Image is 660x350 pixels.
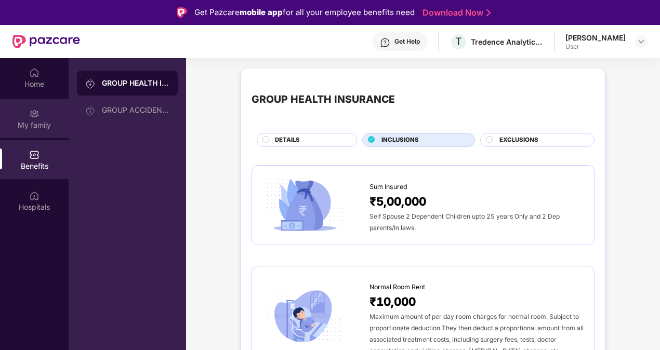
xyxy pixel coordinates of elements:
[499,136,538,145] span: EXCLUSIONS
[637,37,645,46] img: svg+xml;base64,PHN2ZyBpZD0iRHJvcGRvd24tMzJ4MzIiIHhtbG5zPSJodHRwOi8vd3d3LnczLm9yZy8yMDAwL3N2ZyIgd2...
[102,78,169,88] div: GROUP HEALTH INSURANCE
[29,150,39,160] img: svg+xml;base64,PHN2ZyBpZD0iQmVuZWZpdHMiIHhtbG5zPSJodHRwOi8vd3d3LnczLm9yZy8yMDAwL3N2ZyIgd2lkdGg9Ij...
[29,191,39,201] img: svg+xml;base64,PHN2ZyBpZD0iSG9zcGl0YWxzIiB4bWxucz0iaHR0cDovL3d3dy53My5vcmcvMjAwMC9zdmciIHdpZHRoPS...
[29,68,39,78] img: svg+xml;base64,PHN2ZyBpZD0iSG9tZSIgeG1sbnM9Imh0dHA6Ly93d3cudzMub3JnLzIwMDAvc3ZnIiB3aWR0aD0iMjAiIG...
[381,136,419,145] span: INCLUSIONS
[12,35,80,48] img: New Pazcare Logo
[369,212,560,232] span: Self Spouse 2 Dependent Children upto 25 years Only and 2 Dep parents/In laws.
[380,37,390,48] img: svg+xml;base64,PHN2ZyBpZD0iSGVscC0zMngzMiIgeG1sbnM9Imh0dHA6Ly93d3cudzMub3JnLzIwMDAvc3ZnIiB3aWR0aD...
[455,35,462,48] span: T
[486,7,491,18] img: Stroke
[102,106,169,114] div: GROUP ACCIDENTAL INSURANCE
[369,292,416,311] span: ₹10,000
[85,78,96,89] img: svg+xml;base64,PHN2ZyB3aWR0aD0iMjAiIGhlaWdodD0iMjAiIHZpZXdCb3g9IjAgMCAyMCAyMCIgZmlsbD0ibm9uZSIgeG...
[85,105,96,116] img: svg+xml;base64,PHN2ZyB3aWR0aD0iMjAiIGhlaWdodD0iMjAiIHZpZXdCb3g9IjAgMCAyMCAyMCIgZmlsbD0ibm9uZSIgeG...
[275,136,300,145] span: DETAILS
[369,182,407,192] span: Sum Insured
[471,37,544,47] div: Tredence Analytics Solutions Private Limited
[194,6,415,19] div: Get Pazcare for all your employee benefits need
[252,91,395,107] div: GROUP HEALTH INSURANCE
[29,109,39,119] img: svg+xml;base64,PHN2ZyB3aWR0aD0iMjAiIGhlaWdodD0iMjAiIHZpZXdCb3g9IjAgMCAyMCAyMCIgZmlsbD0ibm9uZSIgeG...
[240,7,283,17] strong: mobile app
[423,7,487,18] a: Download Now
[565,43,626,51] div: User
[262,176,347,235] img: icon
[369,192,426,210] span: ₹5,00,000
[394,37,420,46] div: Get Help
[565,33,626,43] div: [PERSON_NAME]
[262,287,347,346] img: icon
[177,7,187,18] img: Logo
[369,282,425,292] span: Normal Room Rent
